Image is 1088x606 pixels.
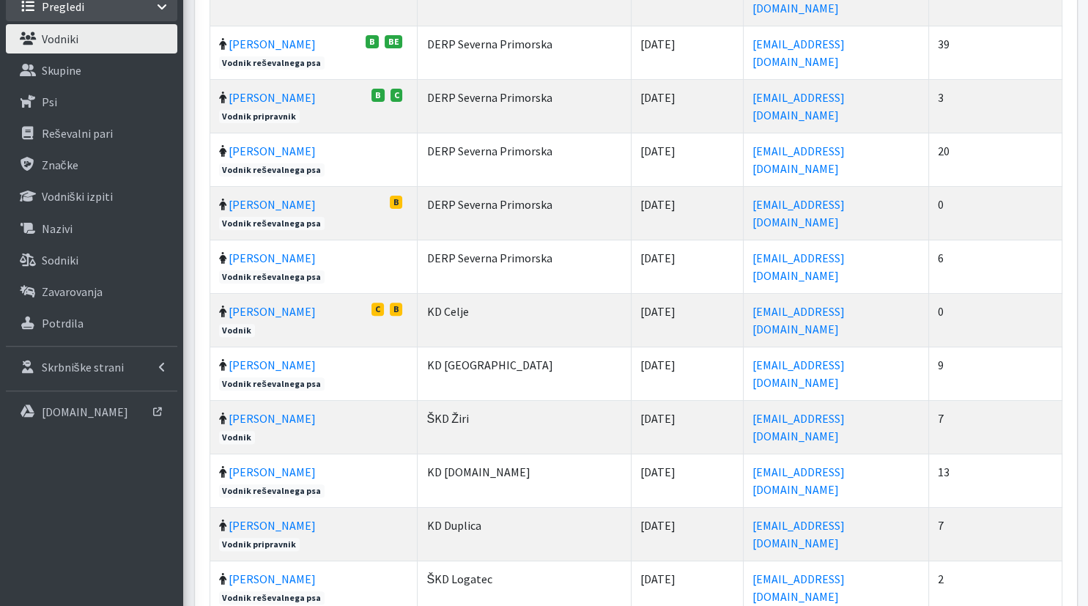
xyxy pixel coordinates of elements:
span: Vodnik reševalnega psa [219,270,325,284]
a: [PERSON_NAME] [229,572,316,586]
span: B [371,89,385,102]
a: [PERSON_NAME] [229,465,316,479]
span: B [390,196,403,209]
p: Skupine [42,63,81,78]
td: KD [GEOGRAPHIC_DATA] [418,347,632,400]
td: [DATE] [632,507,744,561]
a: Skupine [6,56,177,85]
td: [DATE] [632,400,744,454]
span: Vodnik reševalnega psa [219,163,325,177]
span: B [390,303,403,316]
td: 7 [929,507,1062,561]
a: [PERSON_NAME] [229,358,316,372]
a: Zavarovanja [6,277,177,306]
td: 0 [929,293,1062,347]
a: [EMAIL_ADDRESS][DOMAIN_NAME] [752,197,845,229]
td: 9 [929,347,1062,400]
p: Nazivi [42,221,73,236]
td: [DATE] [632,454,744,507]
span: Vodnik reševalnega psa [219,591,325,605]
a: [EMAIL_ADDRESS][DOMAIN_NAME] [752,518,845,550]
span: Vodnik [219,431,256,444]
a: Značke [6,150,177,180]
p: Potrdila [42,316,84,330]
span: BE [385,35,403,48]
p: Psi [42,95,57,109]
td: [DATE] [632,133,744,186]
a: Vodniški izpiti [6,182,177,211]
td: DERP Severna Primorska [418,186,632,240]
a: [PERSON_NAME] [229,411,316,426]
span: Vodnik [219,324,256,337]
span: Vodnik reševalnega psa [219,217,325,230]
td: [DATE] [632,26,744,79]
a: Potrdila [6,308,177,338]
td: DERP Severna Primorska [418,133,632,186]
td: KD Celje [418,293,632,347]
td: 6 [929,240,1062,293]
span: Vodnik reševalnega psa [219,484,325,498]
a: [EMAIL_ADDRESS][DOMAIN_NAME] [752,90,845,122]
p: Vodniški izpiti [42,189,113,204]
p: Skrbniške strani [42,360,124,374]
td: 13 [929,454,1062,507]
td: [DATE] [632,240,744,293]
td: 20 [929,133,1062,186]
td: 39 [929,26,1062,79]
p: Vodniki [42,32,78,46]
p: Sodniki [42,253,78,267]
td: KD [DOMAIN_NAME] [418,454,632,507]
a: [PERSON_NAME] [229,144,316,158]
td: DERP Severna Primorska [418,79,632,133]
p: Značke [42,158,78,172]
span: B [366,35,379,48]
td: KD Duplica [418,507,632,561]
a: [DOMAIN_NAME] [6,397,177,426]
td: [DATE] [632,186,744,240]
a: Skrbniške strani [6,352,177,382]
p: Zavarovanja [42,284,103,299]
span: Vodnik pripravnik [219,538,300,551]
a: [EMAIL_ADDRESS][DOMAIN_NAME] [752,465,845,497]
p: [DOMAIN_NAME] [42,404,128,419]
span: Vodnik pripravnik [219,110,300,123]
a: [PERSON_NAME] [229,251,316,265]
a: [PERSON_NAME] [229,197,316,212]
a: [EMAIL_ADDRESS][DOMAIN_NAME] [752,304,845,336]
a: Reševalni pari [6,119,177,148]
a: [PERSON_NAME] [229,90,316,105]
a: [EMAIL_ADDRESS][DOMAIN_NAME] [752,411,845,443]
a: [PERSON_NAME] [229,518,316,533]
a: [EMAIL_ADDRESS][DOMAIN_NAME] [752,358,845,390]
span: C [391,89,403,102]
p: Reševalni pari [42,126,113,141]
a: [EMAIL_ADDRESS][DOMAIN_NAME] [752,37,845,69]
a: [PERSON_NAME] [229,37,316,51]
a: [EMAIL_ADDRESS][DOMAIN_NAME] [752,144,845,176]
a: Vodniki [6,24,177,53]
a: [PERSON_NAME] [229,304,316,319]
td: 7 [929,400,1062,454]
span: Vodnik reševalnega psa [219,56,325,70]
span: C [371,303,384,316]
td: DERP Severna Primorska [418,26,632,79]
td: [DATE] [632,347,744,400]
td: [DATE] [632,293,744,347]
a: Nazivi [6,214,177,243]
td: 3 [929,79,1062,133]
td: DERP Severna Primorska [418,240,632,293]
a: Sodniki [6,245,177,275]
a: [EMAIL_ADDRESS][DOMAIN_NAME] [752,572,845,604]
span: Vodnik reševalnega psa [219,377,325,391]
a: Psi [6,87,177,117]
td: [DATE] [632,79,744,133]
a: [EMAIL_ADDRESS][DOMAIN_NAME] [752,251,845,283]
td: ŠKD Žiri [418,400,632,454]
td: 0 [929,186,1062,240]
